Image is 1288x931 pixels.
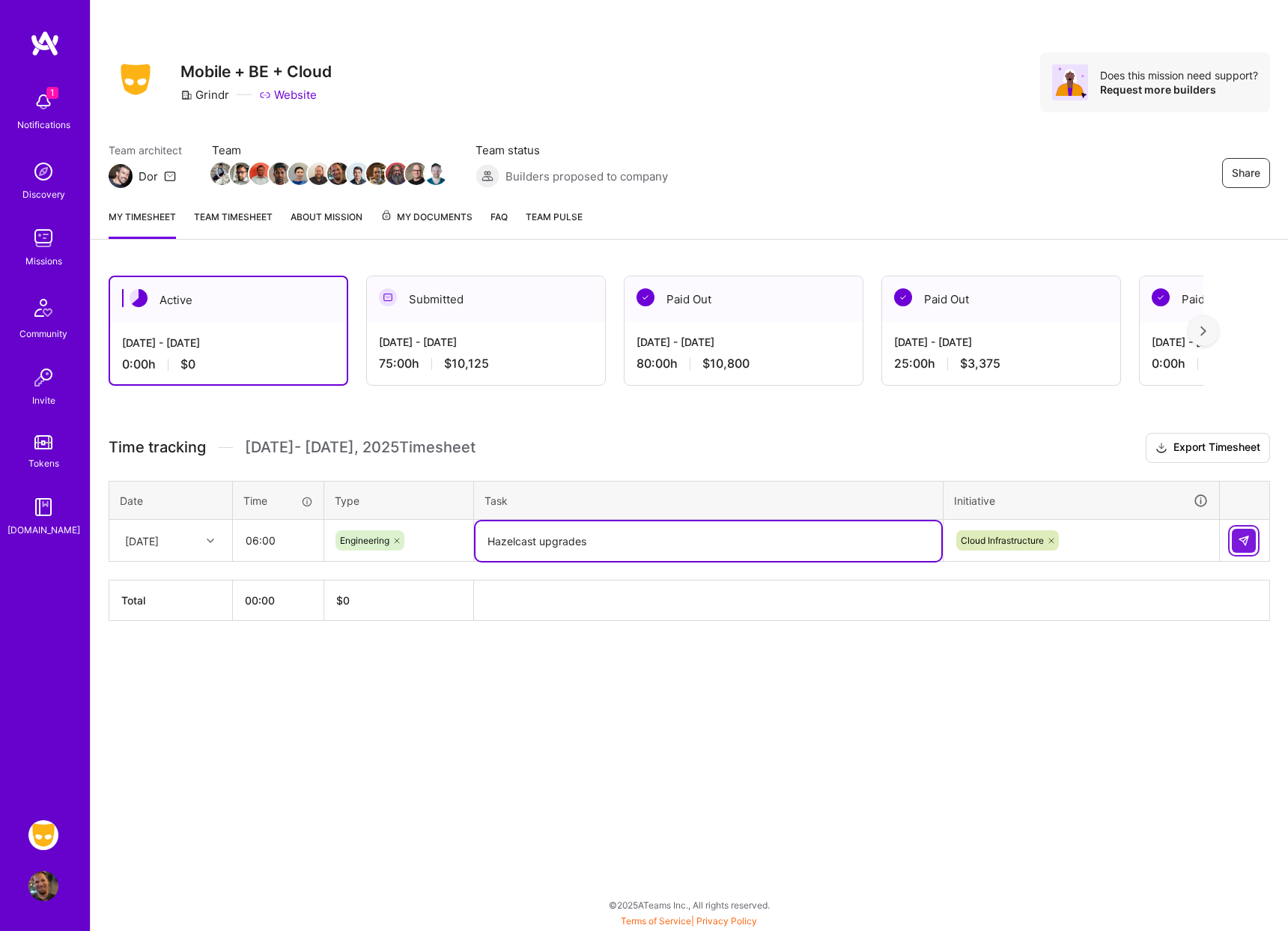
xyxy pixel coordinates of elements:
img: Team Member Avatar [327,163,350,185]
th: Type [324,481,474,520]
input: HH:MM [234,521,323,560]
span: $ 0 [336,594,350,607]
div: Paid Out [882,276,1120,322]
img: Invite [28,363,58,392]
div: Invite [32,392,55,408]
a: User Avatar [25,871,62,901]
a: Privacy Policy [696,915,757,927]
a: Team Member Avatar [270,161,290,186]
a: Website [259,87,317,103]
a: About Mission [291,209,362,239]
div: Community [19,326,67,342]
a: Team Member Avatar [407,161,426,186]
img: Team Member Avatar [386,163,408,185]
span: [DATE] - [DATE] , 2025 Timesheet [245,438,476,457]
a: Team Member Avatar [309,161,329,186]
th: Date [109,481,233,520]
i: icon Chevron [207,537,214,545]
div: Tokens [28,455,59,471]
img: discovery [28,157,58,186]
span: Builders proposed to company [505,169,668,184]
div: [DATE] - [DATE] [894,334,1108,350]
img: Grindr: Mobile + BE + Cloud [28,820,58,850]
img: Team Member Avatar [308,163,330,185]
h3: Mobile + BE + Cloud [180,62,332,81]
img: Team Member Avatar [366,163,389,185]
img: Team Member Avatar [425,163,447,185]
div: null [1232,529,1257,553]
button: Export Timesheet [1146,433,1270,463]
th: 00:00 [233,580,324,621]
a: Team Member Avatar [290,161,309,186]
i: icon Download [1155,440,1167,456]
i: icon CompanyGray [180,89,192,101]
img: User Avatar [28,871,58,901]
div: Submitted [367,276,605,322]
a: Team timesheet [194,209,273,239]
span: Team architect [109,142,182,158]
div: [DATE] [125,533,159,548]
a: Team Pulse [526,209,583,239]
div: Initiative [954,492,1209,509]
div: Notifications [17,117,70,133]
div: Request more builders [1100,82,1258,97]
span: 1 [46,87,58,99]
span: Share [1232,166,1260,181]
div: Time [243,493,313,509]
img: Team Member Avatar [269,163,291,185]
img: Team Member Avatar [347,163,369,185]
img: Avatar [1052,64,1088,100]
span: Team [212,142,446,158]
img: Team Member Avatar [230,163,252,185]
img: Team Architect [109,164,133,188]
img: Submitted [379,288,397,306]
img: Company Logo [109,59,162,100]
span: $10,125 [444,356,489,372]
img: Team Member Avatar [210,163,233,185]
div: [DOMAIN_NAME] [7,522,80,538]
img: Paid Out [894,288,912,306]
th: Task [474,481,944,520]
a: Team Member Avatar [426,161,446,186]
div: [DATE] - [DATE] [379,334,593,350]
a: Team Member Avatar [212,161,231,186]
img: tokens [34,435,52,449]
textarea: Hazelcast upgrades [476,521,941,561]
span: $10,800 [702,356,750,372]
a: Team Member Avatar [387,161,407,186]
img: teamwork [28,223,58,253]
a: Team Member Avatar [251,161,270,186]
img: Team Member Avatar [288,163,311,185]
span: $0 [180,357,195,372]
img: Submit [1238,535,1250,547]
a: My Documents [380,209,473,239]
img: Active [130,289,148,307]
div: 75:00 h [379,356,593,372]
div: [DATE] - [DATE] [122,335,335,351]
div: [DATE] - [DATE] [637,334,851,350]
span: Team status [476,142,668,158]
span: | [621,915,757,927]
a: Team Member Avatar [368,161,387,186]
th: Total [109,580,233,621]
i: icon Mail [164,170,176,182]
a: Grindr: Mobile + BE + Cloud [25,820,62,850]
div: 0:00 h [122,357,335,372]
div: 25:00 h [894,356,1108,372]
span: Cloud Infrastructure [961,535,1044,546]
span: Engineering [340,535,389,546]
img: Builders proposed to company [476,164,499,188]
div: Does this mission need support? [1100,68,1258,82]
img: bell [28,87,58,117]
div: Active [110,277,347,323]
img: Team Member Avatar [249,163,272,185]
img: logo [30,30,60,57]
img: Paid Out [1152,288,1170,306]
span: $3,375 [960,356,1000,372]
img: Paid Out [637,288,654,306]
img: right [1200,326,1206,336]
img: Community [25,290,61,326]
div: © 2025 ATeams Inc., All rights reserved. [90,886,1288,924]
img: Team Member Avatar [405,163,428,185]
span: My Documents [380,209,473,225]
